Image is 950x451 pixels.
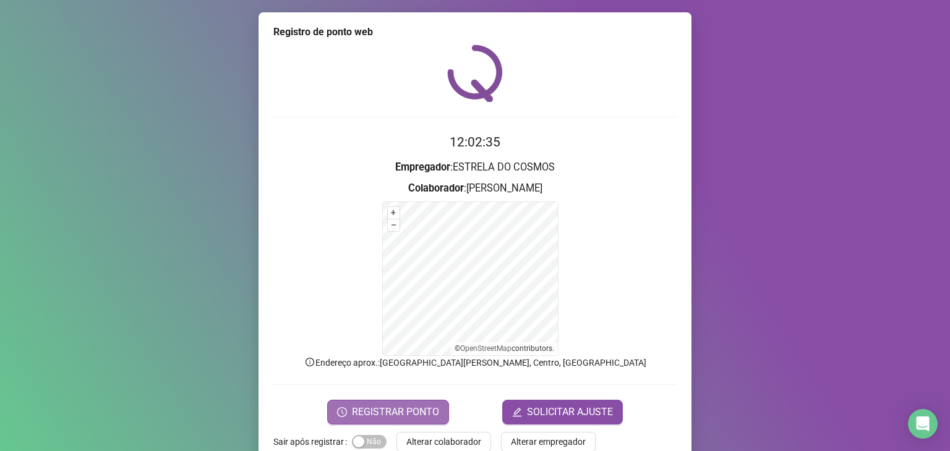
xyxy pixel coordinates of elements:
[406,435,481,449] span: Alterar colaborador
[388,207,400,219] button: +
[352,405,439,419] span: REGISTRAR PONTO
[273,25,677,40] div: Registro de ponto web
[511,435,586,449] span: Alterar empregador
[908,409,938,439] div: Open Intercom Messenger
[273,180,677,196] h3: : [PERSON_NAME]
[450,135,500,150] time: 12:02:35
[408,182,464,194] strong: Colaborador
[273,356,677,369] p: Endereço aprox. : [GEOGRAPHIC_DATA][PERSON_NAME], Centro, [GEOGRAPHIC_DATA]
[327,400,449,424] button: REGISTRAR PONTO
[502,400,623,424] button: editSOLICITAR AJUSTE
[512,407,522,417] span: edit
[337,407,347,417] span: clock-circle
[388,219,400,231] button: –
[304,356,315,368] span: info-circle
[455,344,554,353] li: © contributors.
[395,161,450,173] strong: Empregador
[460,344,511,353] a: OpenStreetMap
[447,44,503,102] img: QRPoint
[527,405,613,419] span: SOLICITAR AJUSTE
[273,159,677,175] h3: : ESTRELA DO COSMOS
